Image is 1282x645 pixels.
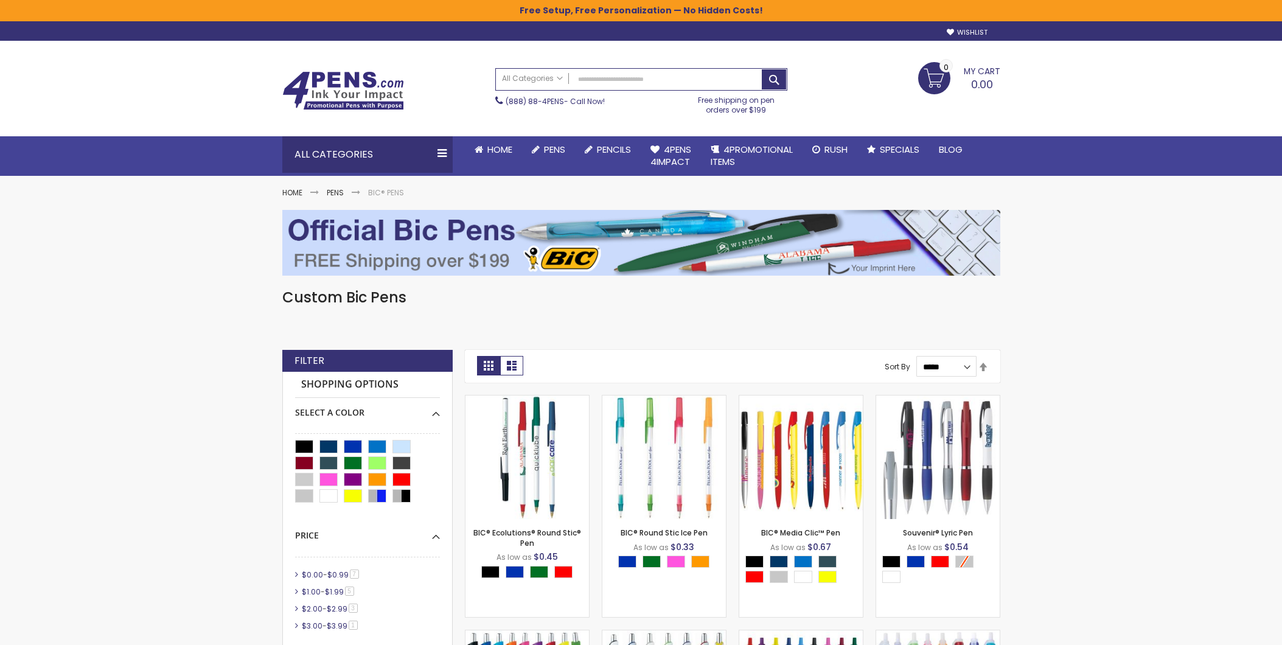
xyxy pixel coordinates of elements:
[368,187,404,198] strong: BIC® Pens
[944,541,969,553] span: $0.54
[939,143,963,156] span: Blog
[618,556,716,571] div: Select A Color
[803,136,857,163] a: Rush
[522,136,575,163] a: Pens
[349,621,358,630] span: 1
[885,361,910,372] label: Sort By
[929,136,972,163] a: Blog
[481,566,500,578] div: Black
[487,143,512,156] span: Home
[327,621,347,631] span: $3.99
[745,556,863,586] div: Select A Color
[621,528,708,538] a: BIC® Round Stic Ice Pen
[325,587,344,597] span: $1.99
[575,136,641,163] a: Pencils
[282,210,1000,276] img: BIC® Pens
[739,630,863,640] a: BIC® Clic Stic® Grip Pen
[327,187,344,198] a: Pens
[302,604,322,614] span: $2.00
[745,556,764,568] div: Black
[477,356,500,375] strong: Grid
[931,556,949,568] div: Red
[299,621,362,631] a: $3.00-$3.991
[295,372,440,398] strong: Shopping Options
[299,587,358,597] a: $1.00-$1.995
[903,528,973,538] a: Souvenir® Lyric Pen
[302,621,322,631] span: $3.00
[302,570,323,580] span: $0.00
[882,556,901,568] div: Black
[554,566,573,578] div: Red
[299,604,362,614] a: $2.00-$2.993
[876,630,1000,640] a: BIC® Tri Stic Clear Pen
[739,395,863,405] a: BIC® Media Clic™ Pen
[761,528,840,538] a: BIC® Media Clic™ Pen
[618,556,636,568] div: Blue
[739,396,863,519] img: BIC® Media Clic™ Pen
[643,556,661,568] div: Green
[770,556,788,568] div: Navy Blue
[807,541,831,553] span: $0.67
[701,136,803,176] a: 4PROMOTIONALITEMS
[667,556,685,568] div: Pink
[496,69,569,89] a: All Categories
[502,74,563,83] span: All Categories
[882,571,901,583] div: White
[481,566,579,581] div: Select A Color
[465,395,589,405] a: BIC® Ecolutions® Round Stic® Pen
[327,570,349,580] span: $0.99
[650,143,691,168] span: 4Pens 4impact
[282,136,453,173] div: All Categories
[671,541,694,553] span: $0.33
[282,288,1000,307] h1: Custom Bic Pens
[282,71,404,110] img: 4Pens Custom Pens and Promotional Products
[602,630,726,640] a: BIC® Image Grip Pens
[602,395,726,405] a: BIC® Round Stic Ice Pen
[880,143,919,156] span: Specials
[327,604,347,614] span: $2.99
[947,28,988,37] a: Wishlist
[685,91,787,115] div: Free shipping on pen orders over $199
[506,566,524,578] div: Blue
[295,521,440,542] div: Price
[465,396,589,519] img: BIC® Ecolutions® Round Stic® Pen
[876,396,1000,519] img: Souvenir® Lyric Pen
[794,571,812,583] div: White
[294,354,324,368] strong: Filter
[882,556,1000,586] div: Select A Color
[302,587,321,597] span: $1.00
[349,604,358,613] span: 3
[770,571,788,583] div: Silver
[544,143,565,156] span: Pens
[944,61,949,73] span: 0
[506,96,605,106] span: - Call Now!
[530,566,548,578] div: Green
[794,556,812,568] div: Blue Light
[691,556,709,568] div: Orange
[345,587,354,596] span: 5
[971,77,993,92] span: 0.00
[299,570,363,580] a: $0.00-$0.997
[818,571,837,583] div: Yellow
[597,143,631,156] span: Pencils
[534,551,558,563] span: $0.45
[857,136,929,163] a: Specials
[711,143,793,168] span: 4PROMOTIONAL ITEMS
[818,556,837,568] div: Forest Green
[295,398,440,419] div: Select A Color
[876,395,1000,405] a: Souvenir® Lyric Pen
[465,136,522,163] a: Home
[907,556,925,568] div: Blue
[918,62,1000,92] a: 0.00 0
[282,187,302,198] a: Home
[641,136,701,176] a: 4Pens4impact
[770,542,806,553] span: As low as
[465,630,589,640] a: BIC® Anthem Pen
[633,542,669,553] span: As low as
[506,96,564,106] a: (888) 88-4PENS
[350,570,359,579] span: 7
[473,528,581,548] a: BIC® Ecolutions® Round Stic® Pen
[602,396,726,519] img: BIC® Round Stic Ice Pen
[824,143,848,156] span: Rush
[496,552,532,562] span: As low as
